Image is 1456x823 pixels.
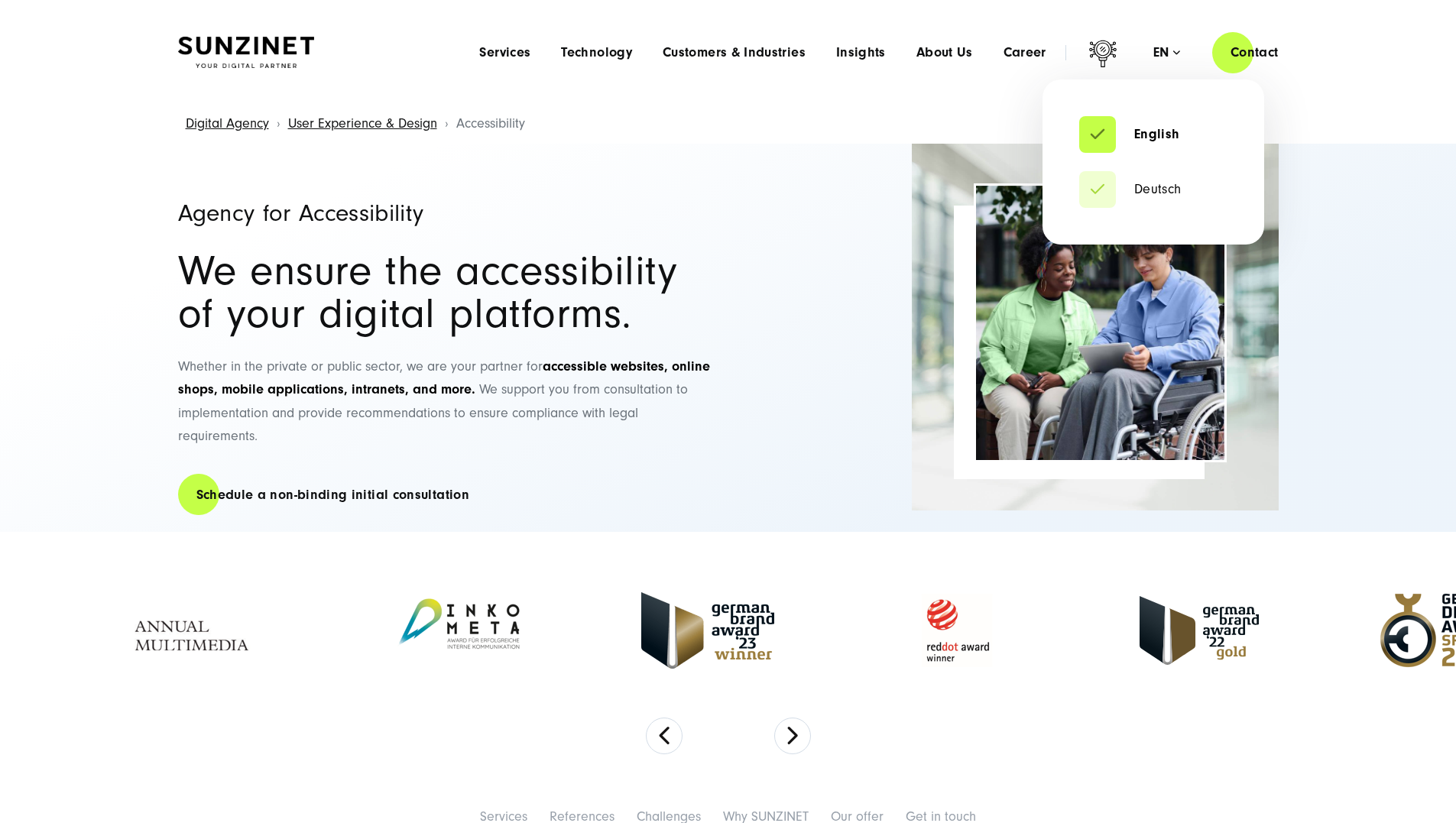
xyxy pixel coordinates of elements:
[912,144,1279,510] img: A bright and modern interior with large glass windows and plenty of natural light, shown in a blu...
[178,250,713,335] h2: We ensure the accessibility of your digital platforms.
[1004,45,1046,60] a: Career
[178,201,713,225] h1: Agency for Accessibility
[663,45,806,60] a: Customers & Industries
[456,115,525,131] span: Accessibility
[178,473,488,517] a: Schedule a non-binding initial consultation
[774,718,811,754] button: Next
[378,585,539,676] img: Logo of the Inkometa Award featuring a stylized yellow and blue symbol along with the text
[1140,596,1259,664] img: Logo of the German Brand Award 2022 with the text
[646,718,683,754] button: Previous
[479,45,530,60] a: Services
[836,45,886,60] a: Insights
[115,585,276,676] img: Simple logo with the text
[641,592,774,669] img: Logo of the German Brand Award 2023 with the text
[288,115,437,131] a: User Experience & Design
[1153,45,1180,60] div: en
[976,186,1224,460] img: Two young people sitting outdoors, engaged in a discussion while looking at a tablet. One individ...
[561,45,632,60] a: Technology
[178,355,713,449] p: Whether in the private or public sector, we are your partner for We support you from consultation...
[178,37,314,69] img: SUNZINET Full Service Digital Agentur
[877,585,1037,676] img: Logo of the Red Dot Award featuring a red-and-white striped sphere and the text
[1079,182,1182,197] a: Deutsch
[1079,127,1180,142] a: English
[186,115,269,131] a: Digital Agency
[916,45,973,60] a: About Us
[1212,31,1297,74] a: Contact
